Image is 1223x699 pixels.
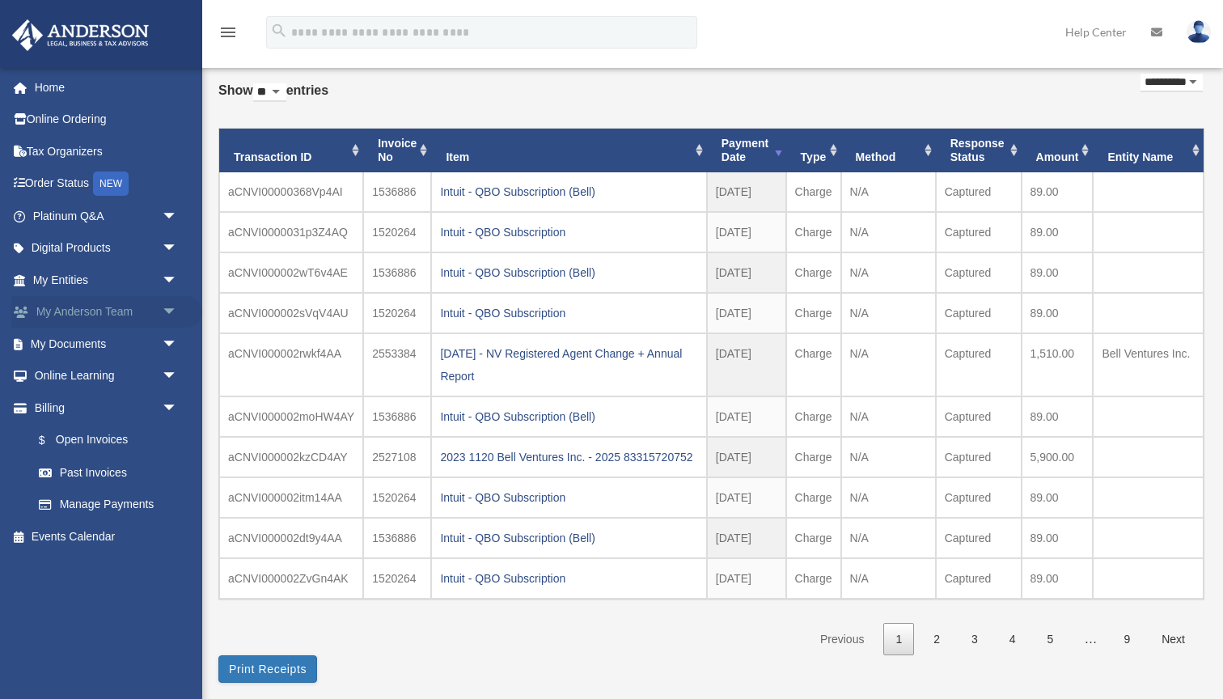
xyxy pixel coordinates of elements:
[1022,172,1094,212] td: 89.00
[959,623,990,656] a: 3
[23,424,202,457] a: $Open Invoices
[936,172,1022,212] td: Captured
[936,518,1022,558] td: Captured
[1093,333,1204,396] td: Bell Ventures Inc.
[936,558,1022,599] td: Captured
[707,558,786,599] td: [DATE]
[11,200,202,232] a: Platinum Q&Aarrow_drop_down
[786,293,841,333] td: Charge
[936,252,1022,293] td: Captured
[363,333,431,396] td: 2553384
[707,129,786,172] th: Payment Date: activate to sort column ascending
[11,392,202,424] a: Billingarrow_drop_down
[707,477,786,518] td: [DATE]
[11,520,202,553] a: Events Calendar
[707,172,786,212] td: [DATE]
[363,558,431,599] td: 1520264
[1187,20,1211,44] img: User Pic
[7,19,154,51] img: Anderson Advisors Platinum Portal
[11,296,202,328] a: My Anderson Teamarrow_drop_down
[841,293,936,333] td: N/A
[786,172,841,212] td: Charge
[219,172,363,212] td: aCNVI00000368Vp4AI
[270,22,288,40] i: search
[936,477,1022,518] td: Captured
[921,623,952,656] a: 2
[363,252,431,293] td: 1536886
[1022,558,1094,599] td: 89.00
[219,212,363,252] td: aCNVI0000031p3Z4AQ
[707,437,786,477] td: [DATE]
[218,79,328,118] label: Show entries
[11,232,202,265] a: Digital Productsarrow_drop_down
[431,129,706,172] th: Item: activate to sort column ascending
[841,396,936,437] td: N/A
[48,430,56,451] span: $
[936,437,1022,477] td: Captured
[363,477,431,518] td: 1520264
[707,333,786,396] td: [DATE]
[363,129,431,172] th: Invoice No: activate to sort column ascending
[1022,396,1094,437] td: 89.00
[218,23,238,42] i: menu
[11,167,202,201] a: Order StatusNEW
[1022,333,1094,396] td: 1,510.00
[936,293,1022,333] td: Captured
[363,172,431,212] td: 1536886
[440,405,697,428] div: Intuit - QBO Subscription (Bell)
[786,333,841,396] td: Charge
[786,477,841,518] td: Charge
[707,293,786,333] td: [DATE]
[440,567,697,590] div: Intuit - QBO Subscription
[786,129,841,172] th: Type: activate to sort column ascending
[1022,437,1094,477] td: 5,900.00
[162,200,194,233] span: arrow_drop_down
[440,221,697,244] div: Intuit - QBO Subscription
[11,71,202,104] a: Home
[23,456,194,489] a: Past Invoices
[219,129,363,172] th: Transaction ID: activate to sort column ascending
[440,261,697,284] div: Intuit - QBO Subscription (Bell)
[786,558,841,599] td: Charge
[363,437,431,477] td: 2527108
[997,623,1028,656] a: 4
[1035,623,1066,656] a: 5
[219,252,363,293] td: aCNVI000002wT6v4AE
[707,396,786,437] td: [DATE]
[1022,252,1094,293] td: 89.00
[218,655,317,683] button: Print Receipts
[936,212,1022,252] td: Captured
[253,83,286,102] select: Showentries
[440,446,697,468] div: 2023 1120 Bell Ventures Inc. - 2025 83315720752
[1022,293,1094,333] td: 89.00
[23,489,202,521] a: Manage Payments
[786,212,841,252] td: Charge
[219,477,363,518] td: aCNVI000002itm14AA
[218,28,238,42] a: menu
[219,396,363,437] td: aCNVI000002moHW4AY
[363,212,431,252] td: 1520264
[162,296,194,329] span: arrow_drop_down
[219,558,363,599] td: aCNVI000002ZvGn4AK
[936,129,1022,172] th: Response Status: activate to sort column ascending
[707,518,786,558] td: [DATE]
[1093,129,1204,172] th: Entity Name: activate to sort column ascending
[162,392,194,425] span: arrow_drop_down
[11,264,202,296] a: My Entitiesarrow_drop_down
[786,518,841,558] td: Charge
[841,558,936,599] td: N/A
[11,360,202,392] a: Online Learningarrow_drop_down
[841,252,936,293] td: N/A
[1022,518,1094,558] td: 89.00
[841,333,936,396] td: N/A
[11,135,202,167] a: Tax Organizers
[786,437,841,477] td: Charge
[936,333,1022,396] td: Captured
[440,302,697,324] div: Intuit - QBO Subscription
[162,232,194,265] span: arrow_drop_down
[219,293,363,333] td: aCNVI000002sVqV4AU
[1022,477,1094,518] td: 89.00
[786,396,841,437] td: Charge
[808,623,876,656] a: Previous
[883,623,914,656] a: 1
